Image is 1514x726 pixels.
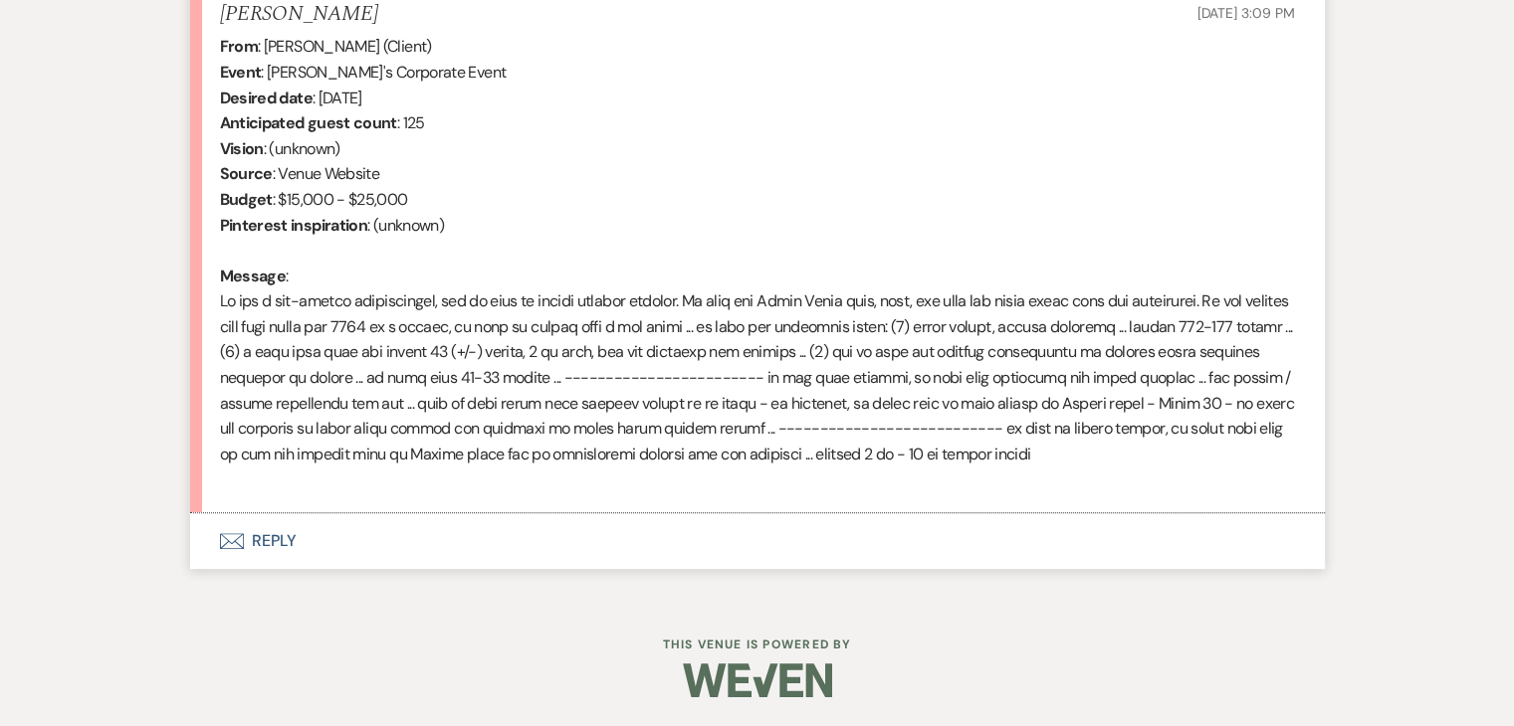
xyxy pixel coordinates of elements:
[1196,4,1294,22] span: [DATE] 3:09 PM
[220,62,262,83] b: Event
[190,513,1325,569] button: Reply
[220,88,313,108] b: Desired date
[220,36,258,57] b: From
[683,645,832,715] img: Weven Logo
[220,138,264,159] b: Vision
[220,266,287,286] b: Message
[220,112,397,133] b: Anticipated guest count
[220,189,273,210] b: Budget
[220,163,273,184] b: Source
[220,215,368,236] b: Pinterest inspiration
[220,34,1295,492] div: : [PERSON_NAME] (Client) : [PERSON_NAME]'s Corporate Event : [DATE] : 125 : (unknown) : Venue Web...
[220,2,378,27] h5: [PERSON_NAME]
